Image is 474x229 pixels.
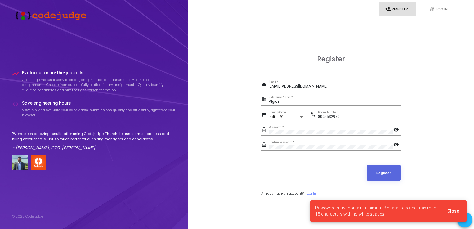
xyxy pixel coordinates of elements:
span: Password must contain minimum 8 characters and maximum 15 characters with no white spaces! [315,205,440,217]
a: Log In [306,191,316,196]
em: - [PERSON_NAME], CTO, [PERSON_NAME] [12,145,95,151]
span: India +91 [269,115,284,119]
mat-icon: visibility [393,141,401,149]
div: © 2025 Codejudge [12,214,43,219]
mat-icon: lock_outline [261,127,269,134]
img: company-logo [31,155,46,170]
mat-icon: business [261,96,269,104]
mat-icon: visibility [393,127,401,134]
input: Enterprise Name [269,100,401,104]
i: person_add [385,6,391,12]
p: "We've seen amazing results after using Codejudge. The whole assessment process and hiring experi... [12,131,176,141]
h4: Evaluate for on-the-job skills [22,70,176,75]
a: fingerprintLog In [423,2,460,16]
mat-icon: email [261,81,269,89]
input: Phone Number [318,115,400,119]
button: Register [367,165,401,181]
i: timeline [12,70,19,77]
p: Codejudge makes it easy to create, assign, track, and assess take-home coding assignments. Choose... [22,77,176,93]
img: user image [12,155,28,170]
input: Email [269,84,401,89]
i: fingerprint [429,6,435,12]
p: View, run, and evaluate your candidates’ submissions quickly and efficiently, right from your bro... [22,107,176,118]
h3: Register [261,55,401,63]
span: Already have an account? [261,191,304,196]
h4: Save engineering hours [22,101,176,106]
mat-icon: flag [261,111,269,119]
button: Close [442,205,464,217]
span: Close [447,209,459,213]
a: person_addRegister [379,2,416,16]
i: code [12,101,19,108]
mat-icon: lock_outline [261,141,269,149]
mat-icon: phone [311,111,318,119]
